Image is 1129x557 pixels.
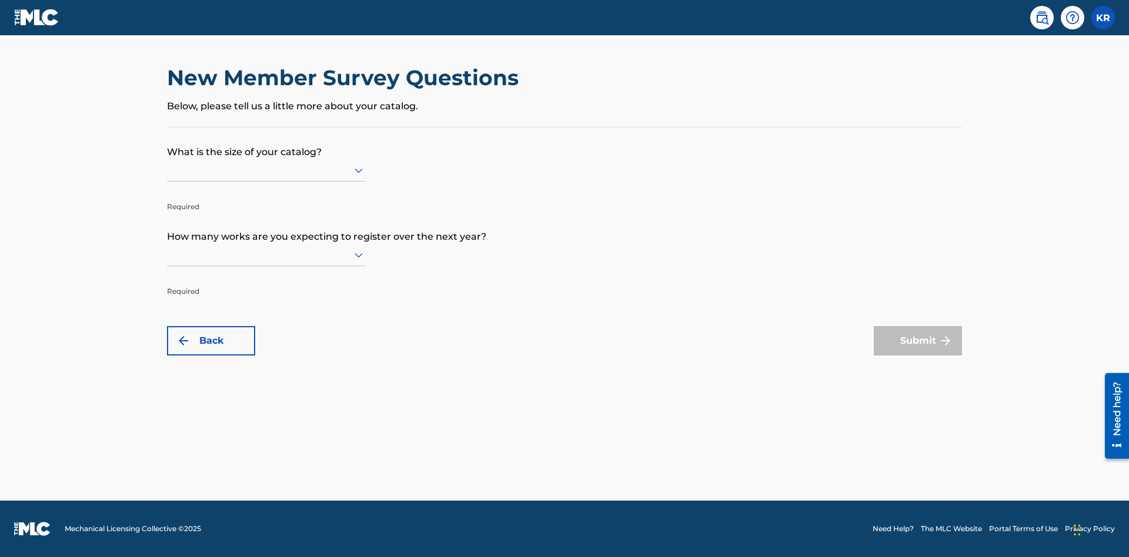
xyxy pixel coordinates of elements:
p: Below, please tell us a little more about your catalog. [167,99,962,113]
div: Drag [1074,512,1081,548]
a: Need Help? [873,524,914,534]
button: Back [167,326,255,355]
a: Portal Terms of Use [989,524,1058,534]
p: How many works are you expecting to register over the next year? [167,212,962,244]
iframe: Chat Widget [1070,501,1129,557]
img: MLC Logo [14,9,59,26]
div: User Menu [1091,6,1115,29]
p: Required [167,269,366,297]
img: search [1035,11,1049,25]
img: help [1065,11,1080,25]
h2: New Member Survey Questions [167,65,525,91]
a: Privacy Policy [1065,524,1115,534]
p: What is the size of your catalog? [167,127,962,159]
img: 7ee5dd4eb1f8a8e3ef2f.svg [176,334,191,348]
p: Required [167,184,366,212]
img: logo [14,522,51,536]
div: Help [1061,6,1084,29]
a: The MLC Website [921,524,982,534]
iframe: Resource Center [1096,368,1129,465]
a: Public Search [1030,6,1054,29]
span: Mechanical Licensing Collective © 2025 [65,524,201,534]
